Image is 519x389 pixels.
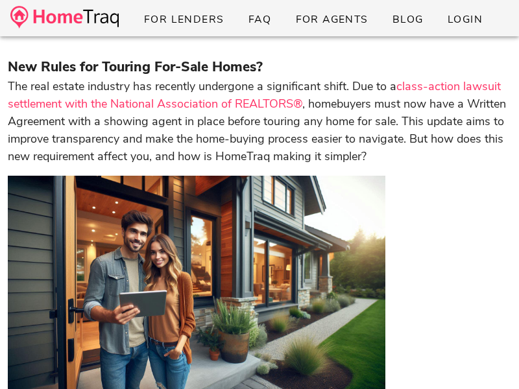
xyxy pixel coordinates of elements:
[237,8,282,31] a: FAQ
[133,8,235,31] a: For Lenders
[8,78,501,112] a: class-action lawsuit settlement with the National Association of REALTORS®
[8,78,511,165] p: The real estate industry has recently undergone a significant shift. Due to a , homebuyers must n...
[10,6,119,29] img: desktop-logo.34a1112.png
[437,8,493,31] a: Login
[454,327,519,389] iframe: Chat Widget
[8,57,511,78] h3: New Rules for Touring For-Sale Homes?
[295,12,368,27] span: For Agents
[447,12,483,27] span: Login
[284,8,378,31] a: For Agents
[248,12,272,27] span: FAQ
[143,12,224,27] span: For Lenders
[392,12,424,27] span: Blog
[381,8,434,31] a: Blog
